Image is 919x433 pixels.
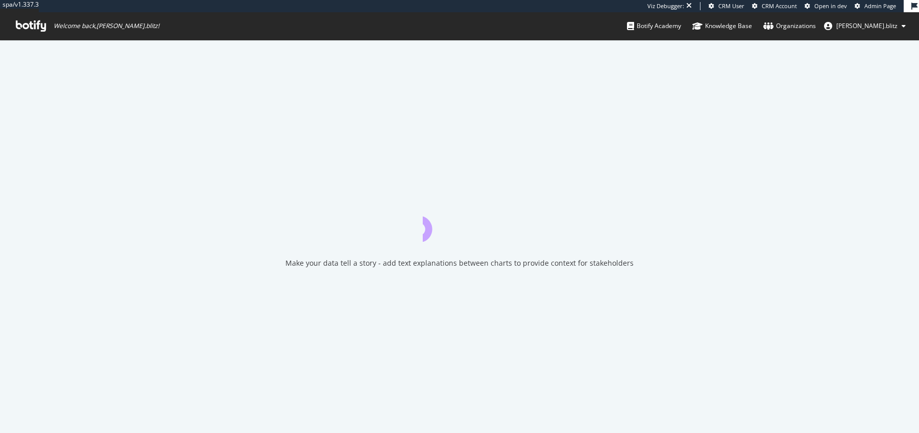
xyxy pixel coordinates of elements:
a: CRM Account [752,2,797,10]
div: animation [423,205,496,242]
div: Make your data tell a story - add text explanations between charts to provide context for stakeho... [285,258,634,268]
button: [PERSON_NAME].blitz [816,18,914,34]
div: Botify Academy [627,21,681,31]
span: CRM Account [762,2,797,10]
span: Welcome back, [PERSON_NAME].blitz ! [54,22,159,30]
a: Open in dev [805,2,847,10]
a: Organizations [763,12,816,40]
div: Viz Debugger: [647,2,684,10]
span: alexandre.blitz [836,21,898,30]
span: Open in dev [814,2,847,10]
a: Knowledge Base [692,12,752,40]
a: Botify Academy [627,12,681,40]
span: Admin Page [864,2,896,10]
a: Admin Page [855,2,896,10]
div: Knowledge Base [692,21,752,31]
a: CRM User [709,2,744,10]
div: Organizations [763,21,816,31]
span: CRM User [718,2,744,10]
